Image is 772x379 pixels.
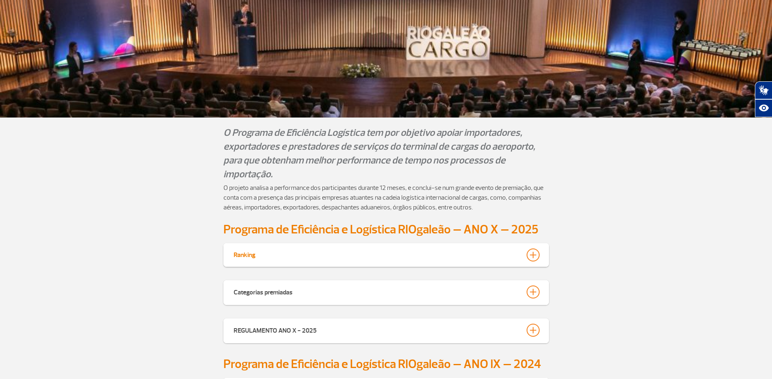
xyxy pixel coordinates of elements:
[755,81,772,117] div: Plugin de acessibilidade da Hand Talk.
[223,183,549,212] p: O projeto analisa a performance dos participantes durante 12 meses, e conclui-se num grande event...
[234,285,293,297] div: Categorias premiadas
[233,285,539,299] button: Categorias premiadas
[223,357,549,372] h2: Programa de Eficiência e Logística RIOgaleão – ANO IX – 2024
[755,81,772,99] button: Abrir tradutor de língua de sinais.
[223,126,549,181] p: O Programa de Eficiência Logística tem por objetivo apoiar importadores, exportadores e prestador...
[755,99,772,117] button: Abrir recursos assistivos.
[234,248,256,259] div: Ranking
[233,323,539,337] button: REGULAMENTO ANO X - 2025
[233,248,539,262] button: Ranking
[234,324,317,335] div: REGULAMENTO ANO X - 2025
[223,222,549,237] h2: Programa de Eficiência e Logística RIOgaleão – ANO X – 2025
